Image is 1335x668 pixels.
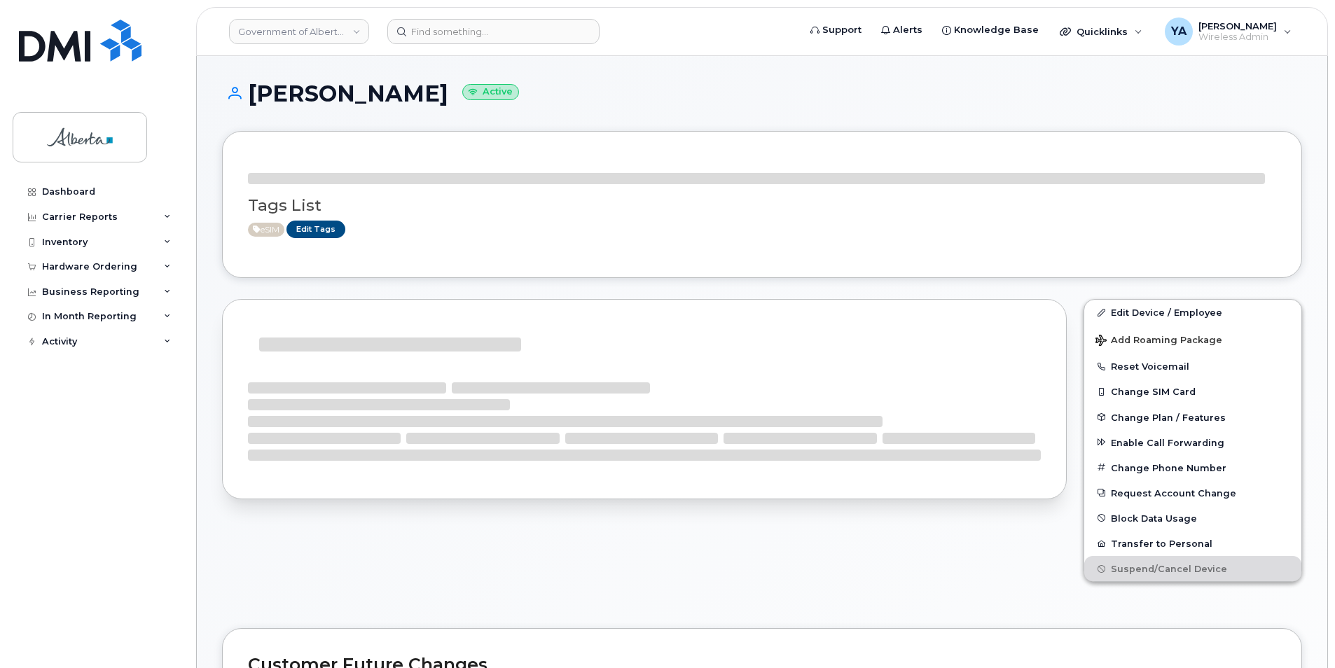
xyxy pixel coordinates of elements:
button: Change SIM Card [1084,379,1301,404]
button: Change Plan / Features [1084,405,1301,430]
button: Change Phone Number [1084,455,1301,480]
button: Block Data Usage [1084,506,1301,531]
button: Add Roaming Package [1084,325,1301,354]
span: Enable Call Forwarding [1111,437,1224,447]
a: Edit Tags [286,221,345,238]
span: Active [248,223,284,237]
button: Request Account Change [1084,480,1301,506]
button: Enable Call Forwarding [1084,430,1301,455]
small: Active [462,84,519,100]
a: Edit Device / Employee [1084,300,1301,325]
span: Change Plan / Features [1111,412,1226,422]
button: Reset Voicemail [1084,354,1301,379]
span: Suspend/Cancel Device [1111,564,1227,574]
h1: [PERSON_NAME] [222,81,1302,106]
button: Suspend/Cancel Device [1084,556,1301,581]
button: Transfer to Personal [1084,531,1301,556]
h3: Tags List [248,197,1276,214]
span: Add Roaming Package [1095,335,1222,348]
